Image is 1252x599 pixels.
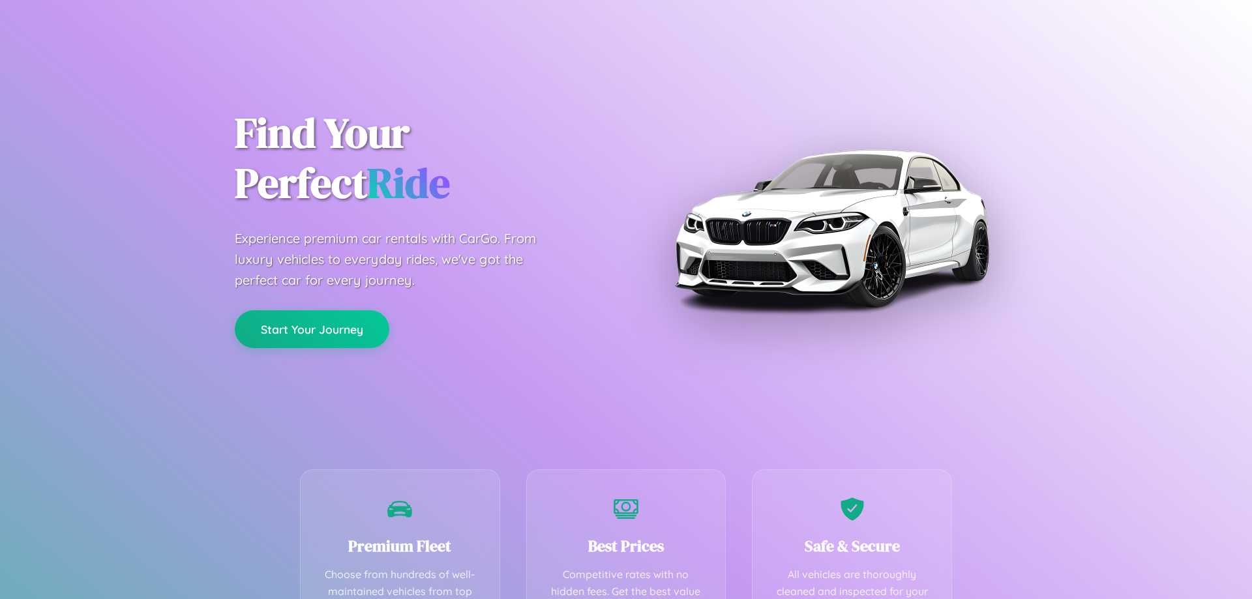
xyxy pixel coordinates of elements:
[367,154,450,211] span: Ride
[235,108,606,209] h1: Find Your Perfect
[320,535,480,557] h3: Premium Fleet
[546,535,706,557] h3: Best Prices
[235,310,389,348] button: Start Your Journey
[668,65,994,391] img: Premium BMW car rental vehicle
[772,535,932,557] h3: Safe & Secure
[235,228,561,291] p: Experience premium car rentals with CarGo. From luxury vehicles to everyday rides, we've got the ...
